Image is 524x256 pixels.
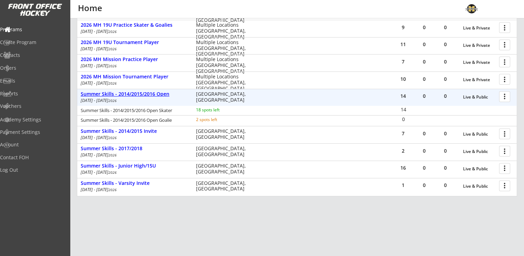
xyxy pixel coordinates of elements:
em: 2026 [108,29,117,34]
div: Summer Skills - Varsity Invite [81,180,189,186]
div: 0 [435,59,456,64]
button: more_vert [499,74,510,85]
div: [DATE] - [DATE] [81,188,187,192]
div: Summer Skills - 2014/2015/2016 Open Skater [81,108,187,113]
div: [DATE] - [DATE] [81,81,187,85]
div: Multiple Locations [GEOGRAPHIC_DATA], [GEOGRAPHIC_DATA] [196,22,250,40]
div: 0 [435,131,456,136]
div: Live & Public [463,95,496,100]
div: 0 [435,25,456,30]
div: Summer Skills - 2014/2015 Invite [81,128,189,134]
div: Multiple Locations [GEOGRAPHIC_DATA], [GEOGRAPHIC_DATA] [196,57,250,74]
div: [GEOGRAPHIC_DATA], [GEOGRAPHIC_DATA] [196,91,250,103]
div: Live & Public [463,167,496,171]
em: 2026 [108,135,117,140]
div: 0 [414,25,435,30]
div: [GEOGRAPHIC_DATA], [GEOGRAPHIC_DATA] [196,163,250,175]
button: more_vert [499,128,510,139]
div: Multiple Locations [GEOGRAPHIC_DATA], [GEOGRAPHIC_DATA] [196,40,250,57]
button: more_vert [499,146,510,156]
div: [DATE] - [DATE] [81,64,187,68]
div: Live & Public [463,132,496,137]
div: 0 [414,131,435,136]
div: 0 [414,94,435,99]
div: 0 [435,42,456,47]
div: 0 [393,117,414,122]
div: Live & Private [463,26,496,31]
div: Live & Private [463,43,496,48]
div: 0 [435,165,456,170]
div: [DATE] - [DATE] [81,136,187,140]
div: 1 [393,183,414,188]
button: more_vert [499,40,510,50]
div: 9 [393,25,414,30]
button: more_vert [499,91,510,102]
div: [DATE] - [DATE] [81,99,187,103]
div: [DATE] - [DATE] [81,47,187,51]
div: 2026 MH 19U Practice Skater & Goalies [81,22,189,28]
div: Live & Private [463,60,496,65]
div: 0 [414,59,435,64]
div: 16 [393,165,414,170]
div: 2026 MH Mission Tournament Player [81,74,189,80]
em: 2026 [108,153,117,157]
em: 2026 [108,98,117,103]
div: 0 [414,77,435,82]
div: Live & Public [463,184,496,189]
div: Summer Skills - Junior High/15U [81,163,189,169]
div: [DATE] - [DATE] [81,153,187,157]
div: [DATE] - [DATE] [81,170,187,174]
div: 0 [414,148,435,153]
div: Summer Skills - 2014/2015/2016 Open [81,91,189,97]
div: 2026 MH 19U Tournament Player [81,40,189,45]
div: 2 spots left [196,118,241,122]
em: 2026 [108,170,117,175]
button: more_vert [499,22,510,33]
em: 2026 [108,63,117,68]
div: 11 [393,42,414,47]
button: more_vert [499,57,510,67]
div: 0 [435,183,456,188]
em: 2026 [108,187,117,192]
div: [GEOGRAPHIC_DATA], [GEOGRAPHIC_DATA] [196,146,250,157]
div: Multiple Locations [GEOGRAPHIC_DATA], [GEOGRAPHIC_DATA] [196,74,250,91]
div: Summer Skills - 2017/2018 [81,146,189,152]
div: 2026 MH Mission Practice Player [81,57,189,62]
div: 7 [393,131,414,136]
em: 2026 [108,81,117,86]
div: [GEOGRAPHIC_DATA], [GEOGRAPHIC_DATA] [196,128,250,140]
div: Live & Public [463,149,496,154]
div: 0 [414,165,435,170]
div: 0 [435,77,456,82]
div: 14 [393,107,414,112]
div: Summer Skills - 2014/2015/2016 Open Goalie [81,118,187,122]
div: 7 [393,59,414,64]
div: Live & Private [463,77,496,82]
div: 0 [414,183,435,188]
div: 14 [393,94,414,99]
button: more_vert [499,180,510,191]
div: 18 spots left [196,108,241,112]
div: 0 [435,94,456,99]
div: 0 [435,148,456,153]
div: 0 [414,42,435,47]
div: [GEOGRAPHIC_DATA], [GEOGRAPHIC_DATA] [196,180,250,192]
div: 10 [393,77,414,82]
div: 2 [393,148,414,153]
button: more_vert [499,163,510,174]
div: [DATE] - [DATE] [81,29,187,34]
em: 2026 [108,46,117,51]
